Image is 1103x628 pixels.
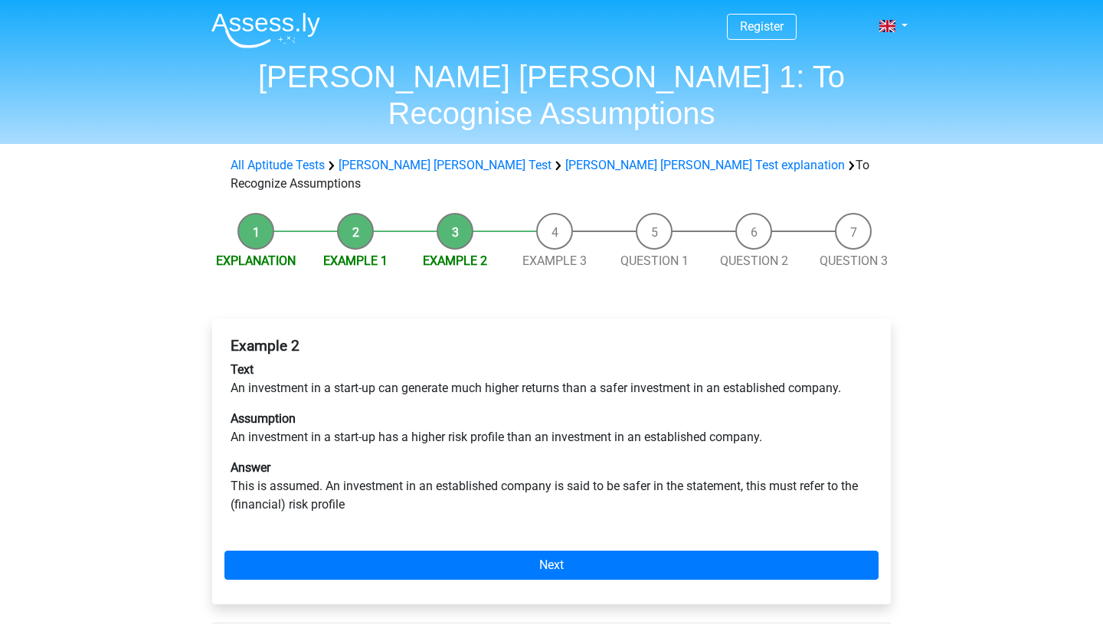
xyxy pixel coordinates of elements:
a: Example 2 [423,253,487,268]
a: Question 2 [720,253,788,268]
a: Example 1 [323,253,388,268]
p: This is assumed. An investment in an established company is said to be safer in the statement, th... [231,459,872,514]
a: Question 1 [620,253,689,268]
p: An investment in a start-up can generate much higher returns than a safer investment in an establ... [231,361,872,397]
p: An investment in a start-up has a higher risk profile than an investment in an established company. [231,410,872,446]
a: Explanation [216,253,296,268]
b: Answer [231,460,270,475]
b: Example 2 [231,337,299,355]
a: Example 3 [522,253,587,268]
b: Text [231,362,254,377]
b: Assumption [231,411,296,426]
a: [PERSON_NAME] [PERSON_NAME] Test [339,158,551,172]
img: Assessly [211,12,320,48]
h1: [PERSON_NAME] [PERSON_NAME] 1: To Recognise Assumptions [199,58,904,132]
a: Question 3 [820,253,888,268]
a: All Aptitude Tests [231,158,325,172]
a: Register [740,19,784,34]
div: To Recognize Assumptions [224,156,879,193]
a: Next [224,551,879,580]
a: [PERSON_NAME] [PERSON_NAME] Test explanation [565,158,845,172]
